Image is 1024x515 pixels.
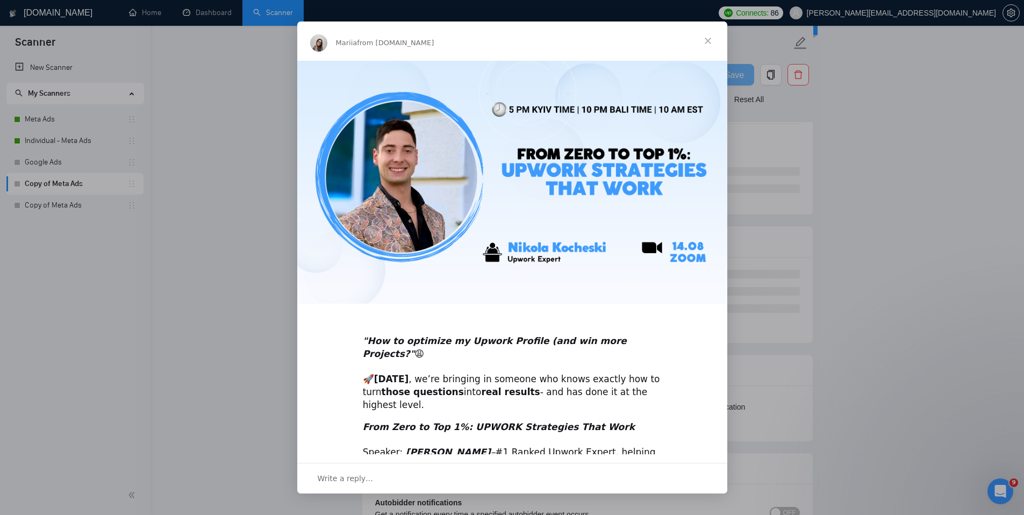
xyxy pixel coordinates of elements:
div: Open conversation and reply [297,463,727,493]
b: [PERSON_NAME] [406,447,491,457]
span: from [DOMAIN_NAME] [357,39,434,47]
span: Write a reply… [318,471,374,485]
b: those questions [382,387,464,397]
div: Speaker: #1 Ranked Upwork Expert, helping agencies & freelancers land jobs with ease. [363,421,662,472]
b: 😩 [363,335,627,359]
b: [DATE] [374,374,409,384]
i: – [403,447,495,457]
i: "How to optimize my Upwork Profile (and win more Projects?" [363,335,627,359]
img: Profile image for Mariia [310,34,327,52]
i: From Zero to Top 1%: UPWORK Strategies That Work [363,421,635,432]
span: Mariia [336,39,357,47]
span: Close [689,22,727,60]
b: real results [481,387,540,397]
div: 🚀 , we’re bringing in someone who knows exactly how to turn into - and has done it at the highest... [363,322,662,412]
